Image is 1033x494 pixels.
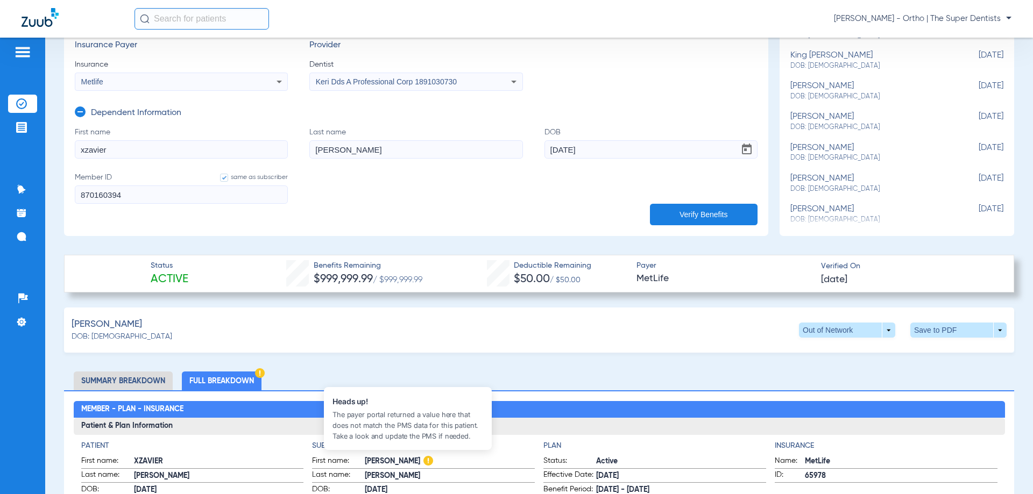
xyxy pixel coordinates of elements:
span: DOB: [DEMOGRAPHIC_DATA] [790,184,950,194]
h4: Insurance [775,440,997,452]
span: [DATE] [950,51,1003,70]
button: Open calendar [736,139,758,160]
span: / $999,999.99 [373,276,422,284]
img: hamburger-icon [14,46,31,59]
span: First name: [312,455,365,468]
span: Active [596,456,766,467]
h3: Provider [309,40,522,51]
label: First name [75,127,288,159]
div: The payer portal returned a value here that does not match the PMS data for this patient. Take a ... [332,409,483,441]
span: 65978 [805,470,997,482]
button: Out of Network [799,323,895,338]
span: [DATE] [950,112,1003,132]
span: Keri Dds A Professional Corp 1891030730 [316,77,457,86]
span: [DATE] [821,273,847,287]
div: king [PERSON_NAME] [790,51,950,70]
button: Save to PDF [910,323,1007,338]
span: [DATE] [950,204,1003,224]
span: DOB: [DEMOGRAPHIC_DATA] [790,123,950,132]
span: [PERSON_NAME] [365,470,535,482]
span: Insurance [75,59,288,70]
span: [DATE] [950,81,1003,101]
span: Status [151,260,188,271]
span: Heads up! [332,396,483,407]
span: Metlife [81,77,103,86]
span: Effective Date: [543,469,596,482]
img: Zuub Logo [22,8,59,27]
span: [PERSON_NAME] [134,470,304,482]
span: [DATE] [596,470,766,482]
span: Dentist [309,59,522,70]
h4: Subscriber [312,440,535,452]
span: [DATE] [950,174,1003,194]
img: Hazard [255,368,265,378]
span: First name: [81,455,134,468]
input: Search for patients [135,8,269,30]
span: $999,999.99 [314,274,373,285]
input: Last name [309,140,522,159]
span: DOB: [DEMOGRAPHIC_DATA] [72,331,172,342]
span: $50.00 [514,274,550,285]
span: Verified On [821,261,996,272]
span: Name: [775,455,805,468]
h3: Patient & Plan Information [74,418,1005,435]
span: / $50.00 [550,276,581,284]
img: Search Icon [140,14,150,24]
span: [DATE] [950,143,1003,163]
div: [PERSON_NAME] [790,143,950,163]
input: Member IDsame as subscriber [75,185,288,204]
div: [PERSON_NAME] [790,112,950,132]
div: [PERSON_NAME] [790,204,950,224]
span: Benefits Remaining [314,260,422,271]
button: Verify Benefits [650,204,758,225]
div: [PERSON_NAME] [790,174,950,194]
span: ID: [775,469,805,482]
h4: Plan [543,440,766,452]
iframe: Chat Widget [979,442,1033,494]
span: Last name: [81,469,134,482]
span: Payer [636,260,812,271]
label: DOB [544,127,758,159]
span: Last name: [312,469,365,482]
h3: Dependent Information [91,108,181,119]
div: [PERSON_NAME] [790,81,950,101]
li: Full Breakdown [182,371,261,390]
h3: Insurance Payer [75,40,288,51]
input: DOBOpen calendar [544,140,758,159]
span: [PERSON_NAME] - Ortho | The Super Dentists [834,13,1011,24]
li: Summary Breakdown [74,371,173,390]
span: Active [151,272,188,287]
h4: Patient [81,440,304,452]
span: [PERSON_NAME] [365,456,535,467]
span: Status: [543,455,596,468]
span: DOB: [DEMOGRAPHIC_DATA] [790,153,950,163]
span: Deductible Remaining [514,260,591,271]
label: Last name [309,127,522,159]
h2: Member - Plan - Insurance [74,401,1005,418]
span: [PERSON_NAME] [72,318,142,331]
img: Hazard [423,456,433,466]
span: DOB: [DEMOGRAPHIC_DATA] [790,92,950,102]
span: DOB: [DEMOGRAPHIC_DATA] [790,61,950,71]
label: Member ID [75,172,288,204]
input: First name [75,140,288,159]
label: same as subscriber [209,172,288,183]
span: MetLife [805,456,997,467]
span: XZAVIER [134,456,304,467]
span: MetLife [636,272,812,285]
